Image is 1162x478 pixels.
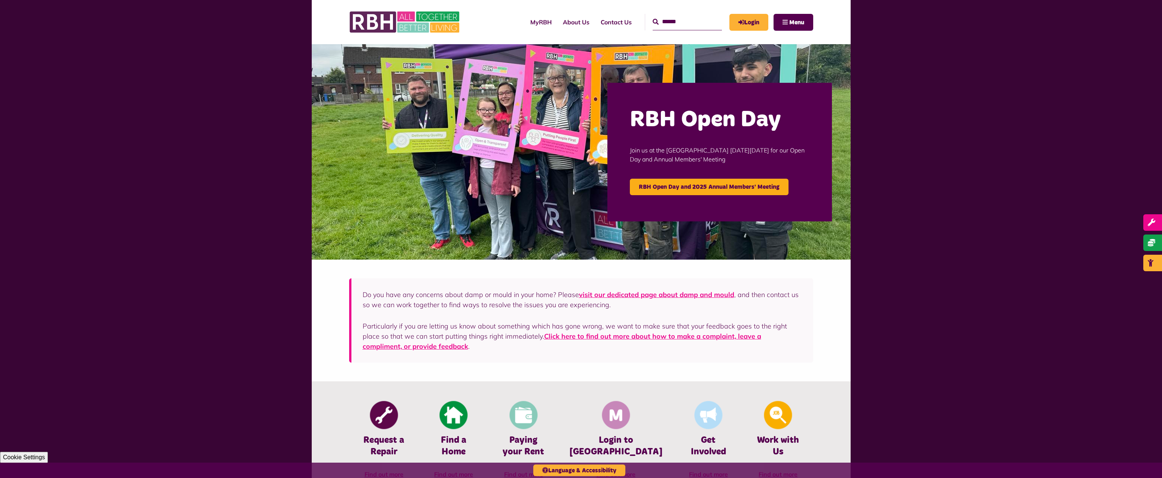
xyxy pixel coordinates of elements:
p: Do you have any concerns about damp or mould in your home? Please , and then contact us so we can... [363,290,802,310]
p: Particularly if you are letting us know about something which has gone wrong, we want to make sur... [363,321,802,351]
p: Join us at the [GEOGRAPHIC_DATA] [DATE][DATE] for our Open Day and Annual Members' Meeting [630,134,809,175]
h4: Request a Repair [360,435,408,458]
img: Membership And Mutuality [602,401,630,429]
button: Navigation [774,14,813,31]
a: Contact Us [595,12,637,32]
h4: Login to [GEOGRAPHIC_DATA] [570,435,662,458]
img: Report Repair [370,401,398,429]
img: Find A Home [440,401,468,429]
h4: Paying your Rent [500,435,547,458]
img: Get Involved [694,401,722,429]
a: visit our dedicated page about damp and mould [579,290,734,299]
a: Click here to find out more about how to make a complaint, leave a compliment, or provide feedback [363,332,761,351]
a: About Us [557,12,595,32]
h4: Get Involved [685,435,732,458]
button: Language & Accessibility [533,465,625,476]
img: RBH [349,7,461,37]
a: MyRBH [729,14,768,31]
h4: Work with Us [754,435,802,458]
img: Image (22) [312,44,851,260]
a: RBH Open Day and 2025 Annual Members' Meeting [630,179,789,195]
img: Looking For A Job [764,401,792,429]
h2: RBH Open Day [630,105,809,134]
h4: Find a Home [430,435,477,458]
span: Menu [789,19,804,25]
a: MyRBH [525,12,557,32]
img: Pay Rent [509,401,537,429]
